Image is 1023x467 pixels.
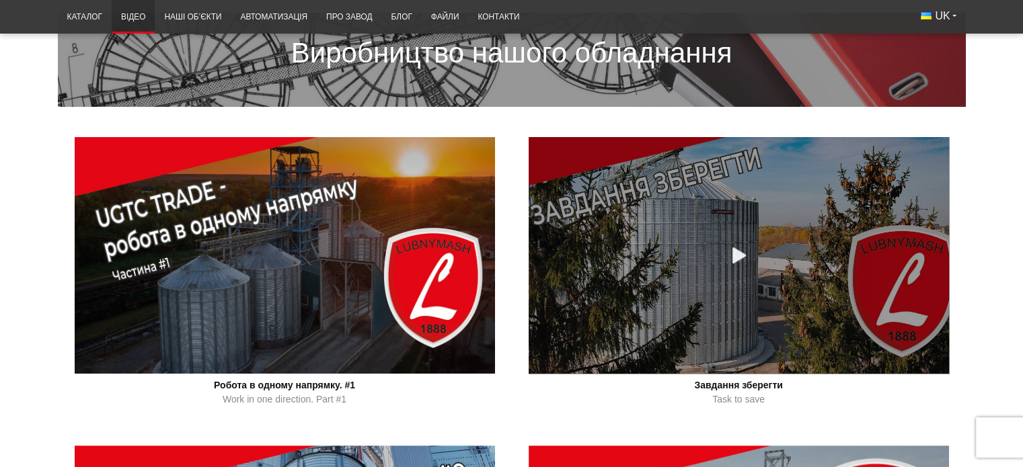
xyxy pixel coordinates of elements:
[80,393,490,407] div: Work in one direction. Part #1
[155,4,231,30] a: Наші об’єкти
[422,4,469,30] a: Файли
[935,9,950,24] span: UK
[534,379,944,392] div: Завдання зберегти
[80,379,490,392] div: Робота в одному напрямку. #1
[58,4,112,30] a: Каталог
[921,12,932,19] img: Українська
[534,393,944,407] div: Task to save
[911,4,965,28] button: UK
[112,4,155,30] a: Відео
[381,4,421,30] a: Блог
[231,4,317,30] a: Автоматизація
[69,34,955,73] p: Виробництво нашого обладнання
[317,4,381,30] a: Про завод
[468,4,529,30] a: Контакти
